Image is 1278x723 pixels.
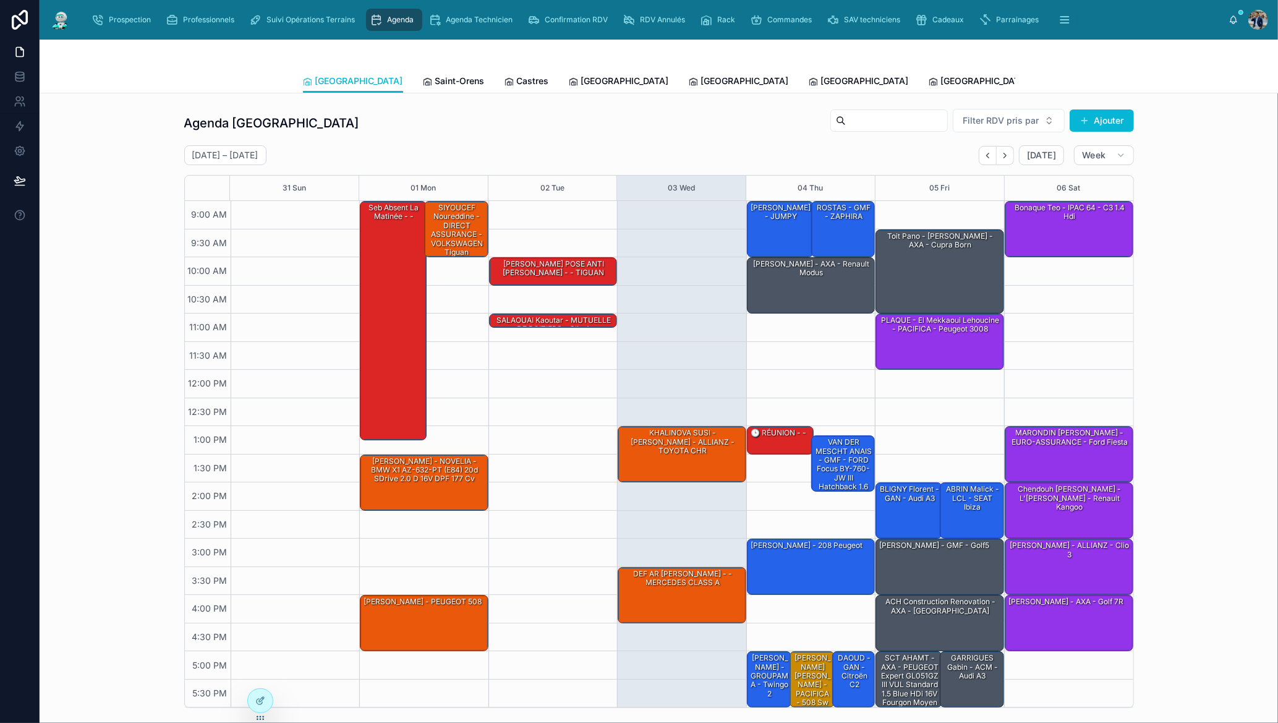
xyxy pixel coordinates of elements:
[876,539,1003,594] div: [PERSON_NAME] - GMF - Golf5
[812,202,875,257] div: ROSTAS - GMF - ZAPHIRA
[187,322,231,332] span: 11:00 AM
[524,9,616,31] a: Confirmation RDV
[185,265,231,276] span: 10:00 AM
[878,484,941,504] div: BLIGNY Florent - GAN - Audi A3
[190,688,231,698] span: 5:30 PM
[746,9,820,31] a: Commandes
[1005,427,1133,482] div: MARONDIN [PERSON_NAME] - EURO-ASSURANCE - Ford fiesta
[88,9,160,31] a: Prospection
[790,652,834,707] div: [PERSON_NAME] [PERSON_NAME] - PACIFICA - 508 sw
[876,652,942,707] div: SCT AHAMT - AXA - PEUGEOT Expert GL051GZ III VUL Standard 1.5 Blue HDi 16V Fourgon moyen S&S 120 cv
[749,202,812,223] div: [PERSON_NAME] - JUMPY
[953,109,1065,132] button: Select Button
[191,434,231,445] span: 1:00 PM
[492,315,616,335] div: SALAOUAI Kaoutar - MUTUELLE DE POITIERS - Clio 4
[749,427,807,439] div: 🕒 RÉUNION - -
[942,652,1003,682] div: GARRIGUES Gabin - ACM - audi a3
[490,314,617,327] div: SALAOUAI Kaoutar - MUTUELLE DE POITIERS - Clio 4
[823,9,909,31] a: SAV techniciens
[997,146,1014,165] button: Next
[876,314,1003,369] div: PLAQUE - El Mekkaoui Lehoucine - PACIFICA - peugeot 3008
[1005,539,1133,594] div: [PERSON_NAME] - ALLIANZ - Clio 3
[1070,109,1134,132] a: Ajouter
[315,75,403,87] span: [GEOGRAPHIC_DATA]
[189,631,231,642] span: 4:30 PM
[190,660,231,670] span: 5:00 PM
[748,202,813,257] div: [PERSON_NAME] - JUMPY
[184,114,359,132] h1: Agenda [GEOGRAPHIC_DATA]
[185,378,231,388] span: 12:00 PM
[668,176,695,200] button: 03 Wed
[689,70,789,95] a: [GEOGRAPHIC_DATA]
[1057,176,1081,200] button: 06 Sat
[798,176,824,200] button: 04 Thu
[187,350,231,361] span: 11:30 AM
[911,9,973,31] a: Cadeaux
[189,603,231,614] span: 4:00 PM
[49,10,72,30] img: App logo
[185,406,231,417] span: 12:30 PM
[162,9,243,31] a: Professionnels
[809,70,909,95] a: [GEOGRAPHIC_DATA]
[979,146,997,165] button: Back
[878,540,990,551] div: [PERSON_NAME] - GMF - Golf5
[245,9,364,31] a: Suivi Opérations Terrains
[266,15,355,25] span: Suivi Opérations Terrains
[82,6,1229,33] div: scrollable content
[767,15,812,25] span: Commandes
[540,176,564,200] button: 02 Tue
[1007,540,1132,560] div: [PERSON_NAME] - ALLIANZ - Clio 3
[360,596,488,651] div: [PERSON_NAME] - PEUGEOT 508
[569,70,669,95] a: [GEOGRAPHIC_DATA]
[109,15,151,25] span: Prospection
[189,519,231,529] span: 2:30 PM
[185,294,231,304] span: 10:30 AM
[940,483,1003,538] div: ABRIN Malick - LCL - SEAT Ibiza
[878,231,1003,251] div: Toit pano - [PERSON_NAME] - AXA - cupra born
[189,547,231,557] span: 3:00 PM
[749,259,874,279] div: [PERSON_NAME] - AXA - Renault modus
[1082,150,1105,161] span: Week
[505,70,549,95] a: Castres
[411,176,436,200] div: 01 Mon
[932,15,964,25] span: Cadeaux
[701,75,789,87] span: [GEOGRAPHIC_DATA]
[303,70,403,93] a: [GEOGRAPHIC_DATA]
[1005,483,1133,538] div: Chendouh [PERSON_NAME] - L'[PERSON_NAME] - Renault kangoo
[191,463,231,473] span: 1:30 PM
[835,652,874,691] div: DAOUD - GAN - Citroën C2
[427,202,487,258] div: SIYOUCEF Noureddine - DIRECT ASSURANCE - VOLKSWAGEN Tiguan
[425,202,488,257] div: SIYOUCEF Noureddine - DIRECT ASSURANCE - VOLKSWAGEN Tiguan
[423,70,485,95] a: Saint-Orens
[1005,202,1133,257] div: Bonaque Teo - IPAC 64 - C3 1.4 hdi
[929,70,1029,95] a: [GEOGRAPHIC_DATA]
[362,456,487,485] div: [PERSON_NAME] - NOVELIA - BMW X1 AZ-632-PT (E84) 20d sDrive 2.0 d 16V DPF 177 cv
[876,230,1003,314] div: Toit pano - [PERSON_NAME] - AXA - cupra born
[929,176,950,200] button: 05 Fri
[360,455,488,510] div: [PERSON_NAME] - NOVELIA - BMW X1 AZ-632-PT (E84) 20d sDrive 2.0 d 16V DPF 177 cv
[619,9,694,31] a: RDV Annulés
[975,9,1047,31] a: Parrainages
[717,15,735,25] span: Rack
[640,15,685,25] span: RDV Annulés
[833,652,874,707] div: DAOUD - GAN - Citroën C2
[189,209,231,220] span: 9:00 AM
[435,75,485,87] span: Saint-Orens
[362,202,425,223] div: Seb absent la matinée - -
[620,427,745,456] div: KHALINOVA SUSI - [PERSON_NAME] - ALLIANZ - TOYOTA CHR
[941,75,1029,87] span: [GEOGRAPHIC_DATA]
[878,596,1003,617] div: ACH construction renovation - AXA - [GEOGRAPHIC_DATA]
[1007,484,1132,513] div: Chendouh [PERSON_NAME] - L'[PERSON_NAME] - Renault kangoo
[387,15,414,25] span: Agenda
[996,15,1039,25] span: Parrainages
[696,9,744,31] a: Rack
[814,437,874,520] div: VAN DER MESCHT ANAIS - GMF - FORD Focus BY-760-JW III Hatchback 1.6 SCTi 16V EcoBoost S&S 150 cv
[446,15,513,25] span: Agenda Technicien
[283,176,306,200] div: 31 Sun
[620,568,745,589] div: DEF AR [PERSON_NAME] - - MERCEDES CLASS A
[821,75,909,87] span: [GEOGRAPHIC_DATA]
[517,75,549,87] span: Castres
